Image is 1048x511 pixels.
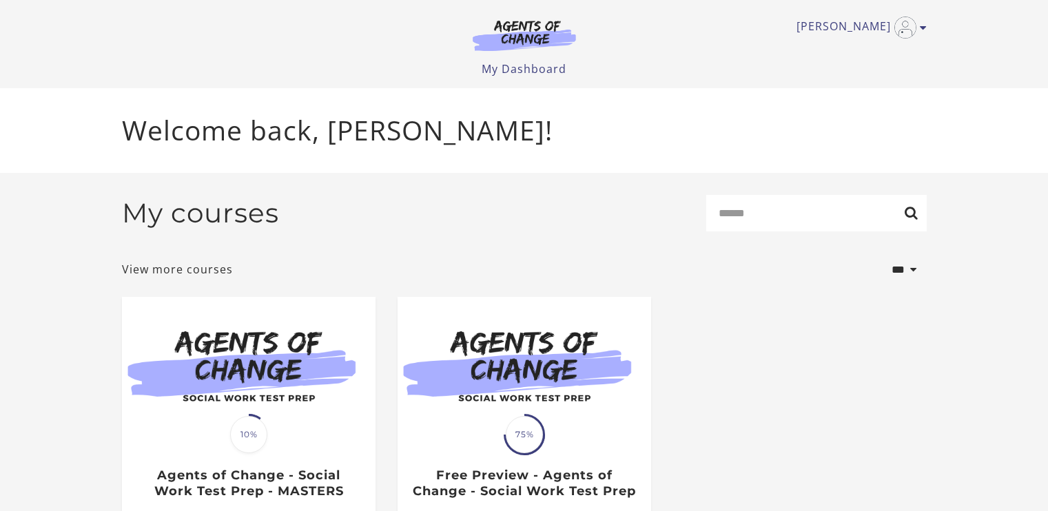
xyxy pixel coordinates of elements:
a: View more courses [122,261,233,278]
img: Agents of Change Logo [458,19,590,51]
a: Toggle menu [797,17,920,39]
a: My Dashboard [482,61,566,76]
h3: Agents of Change - Social Work Test Prep - MASTERS [136,468,360,499]
h2: My courses [122,197,279,229]
span: 10% [230,416,267,453]
span: 75% [506,416,543,453]
p: Welcome back, [PERSON_NAME]! [122,110,927,151]
h3: Free Preview - Agents of Change - Social Work Test Prep [412,468,636,499]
